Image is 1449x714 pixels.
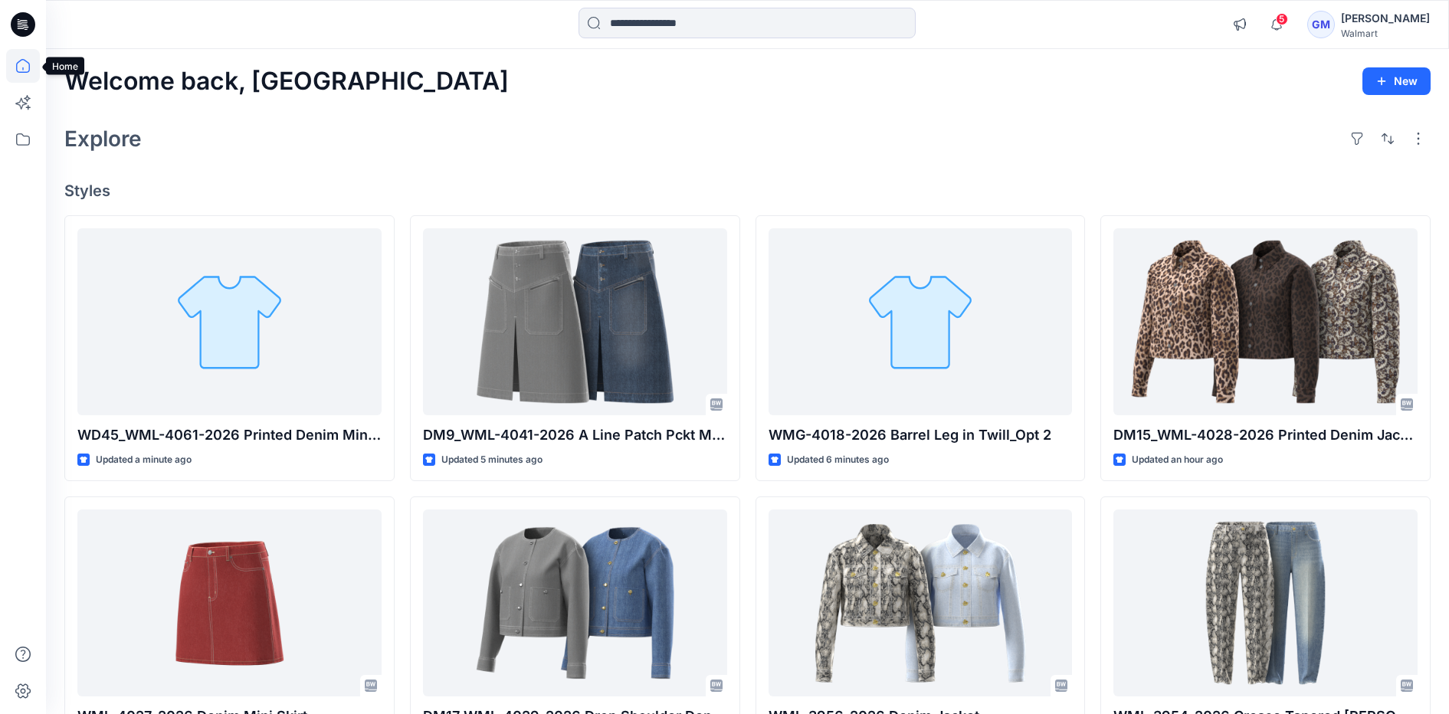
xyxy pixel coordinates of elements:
a: WML-3956-2026 Denim Jacket [769,509,1073,697]
a: DM17_WML-4029-2026 Drop Shoulder Denim Lady Jacket [423,509,727,697]
p: Updated 5 minutes ago [441,452,543,468]
a: WML-3954-2026 Crease Tapered Jean [1113,509,1418,697]
p: WMG-4018-2026 Barrel Leg in Twill_Opt 2 [769,424,1073,446]
div: [PERSON_NAME] [1341,9,1430,28]
a: DM15_WML-4028-2026 Printed Denim Jacket [1113,228,1418,416]
div: Walmart [1341,28,1430,39]
a: DM9_WML-4041-2026 A Line Patch Pckt Midi Skirt [423,228,727,416]
p: DM15_WML-4028-2026 Printed Denim Jacket [1113,424,1418,446]
h2: Welcome back, [GEOGRAPHIC_DATA] [64,67,509,96]
h2: Explore [64,126,142,151]
a: WML-4027-2026 Denim Mini Skirt [77,509,382,697]
a: WD45_WML-4061-2026 Printed Denim Mini Shirt Dress [77,228,382,416]
p: Updated a minute ago [96,452,192,468]
p: Updated 6 minutes ago [787,452,889,468]
span: 5 [1276,13,1288,25]
h4: Styles [64,182,1431,200]
p: WD45_WML-4061-2026 Printed Denim Mini Shirt Dress [77,424,382,446]
p: DM9_WML-4041-2026 A Line Patch Pckt Midi Skirt [423,424,727,446]
p: Updated an hour ago [1132,452,1223,468]
div: GM [1307,11,1335,38]
button: New [1362,67,1431,95]
a: WMG-4018-2026 Barrel Leg in Twill_Opt 2 [769,228,1073,416]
